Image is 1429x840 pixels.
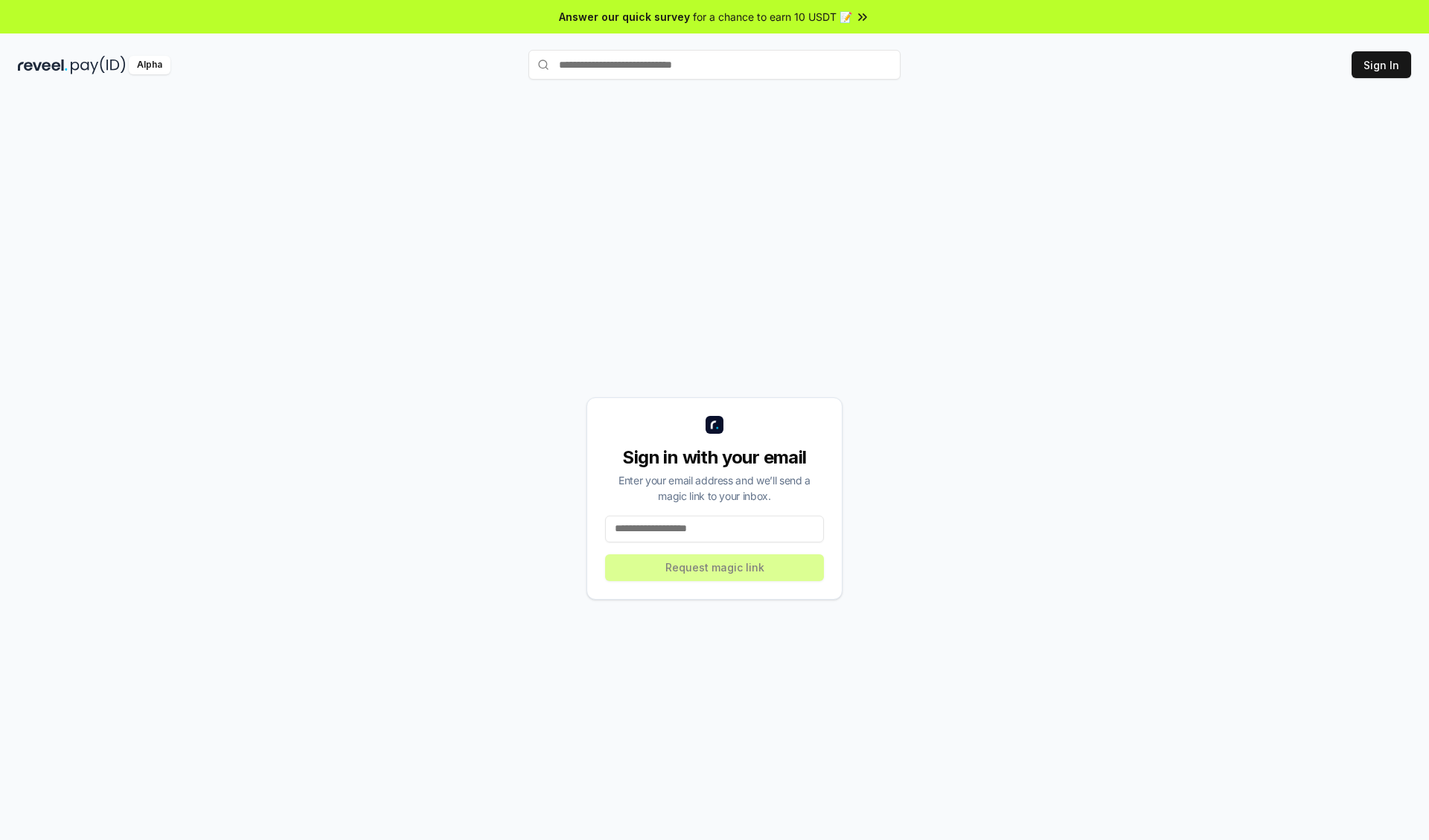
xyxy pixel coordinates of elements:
img: reveel_dark [18,56,68,74]
span: Answer our quick survey [559,9,690,25]
button: Sign In [1352,51,1411,78]
div: Alpha [129,56,170,74]
span: for a chance to earn 10 USDT 📝 [693,9,852,25]
div: Enter your email address and we’ll send a magic link to your inbox. [605,472,824,504]
div: Sign in with your email [605,446,824,469]
img: pay_id [71,56,126,74]
img: logo_small [706,416,723,434]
